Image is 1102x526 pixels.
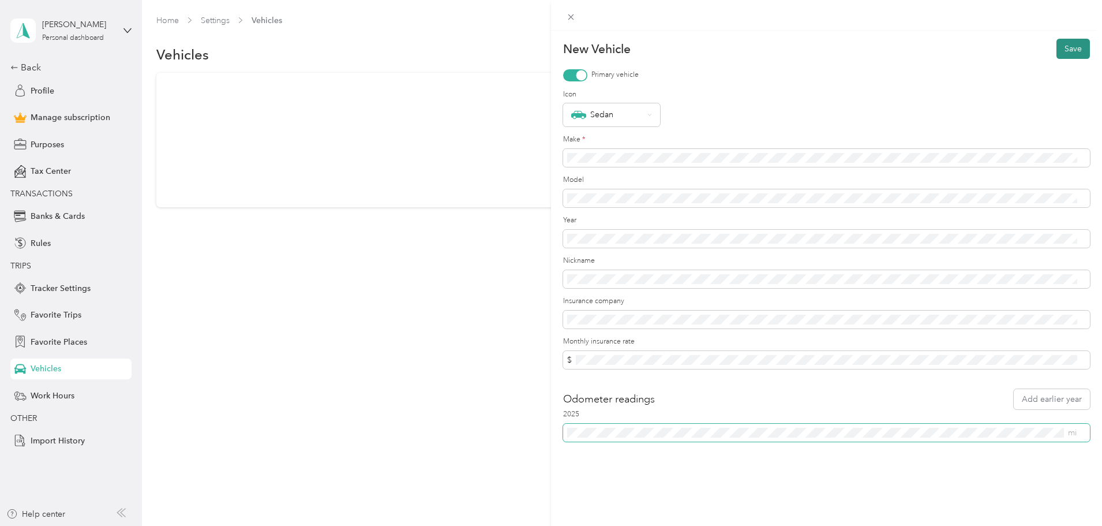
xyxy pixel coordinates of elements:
label: Year [563,215,1090,226]
label: Monthly insurance rate [563,337,1090,347]
iframe: Everlance-gr Chat Button Frame [1037,461,1102,526]
div: Sedan [571,107,643,122]
label: Insurance company [563,296,1090,307]
img: Sedan [571,107,586,122]
label: Make [563,135,1090,145]
h2: Odometer readings [563,391,655,407]
label: 2025 [563,409,1090,420]
label: Primary vehicle [591,70,639,80]
button: Add earlier year [1014,389,1090,409]
span: mi [1068,428,1077,438]
label: Nickname [563,256,1090,266]
span: $ [567,355,572,365]
button: Save [1056,39,1090,59]
p: New Vehicle [563,41,631,57]
label: Icon [563,89,1090,100]
label: Model [563,175,1090,185]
